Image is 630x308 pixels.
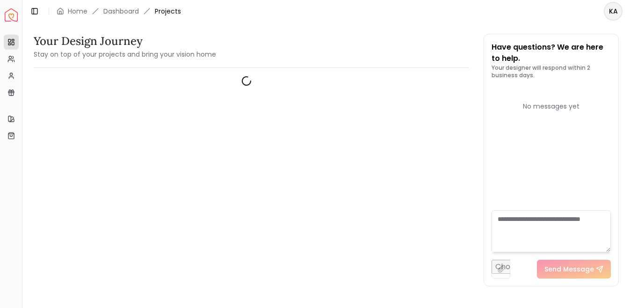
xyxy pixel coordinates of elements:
a: Dashboard [103,7,139,16]
nav: breadcrumb [57,7,181,16]
span: Projects [155,7,181,16]
a: Spacejoy [5,8,18,22]
h3: Your Design Journey [34,34,216,49]
a: Home [68,7,87,16]
p: Have questions? We are here to help. [492,42,611,64]
span: KA [605,3,622,20]
small: Stay on top of your projects and bring your vision home [34,50,216,59]
div: No messages yet [492,102,611,111]
button: KA [604,2,623,21]
p: Your designer will respond within 2 business days. [492,64,611,79]
img: Spacejoy Logo [5,8,18,22]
